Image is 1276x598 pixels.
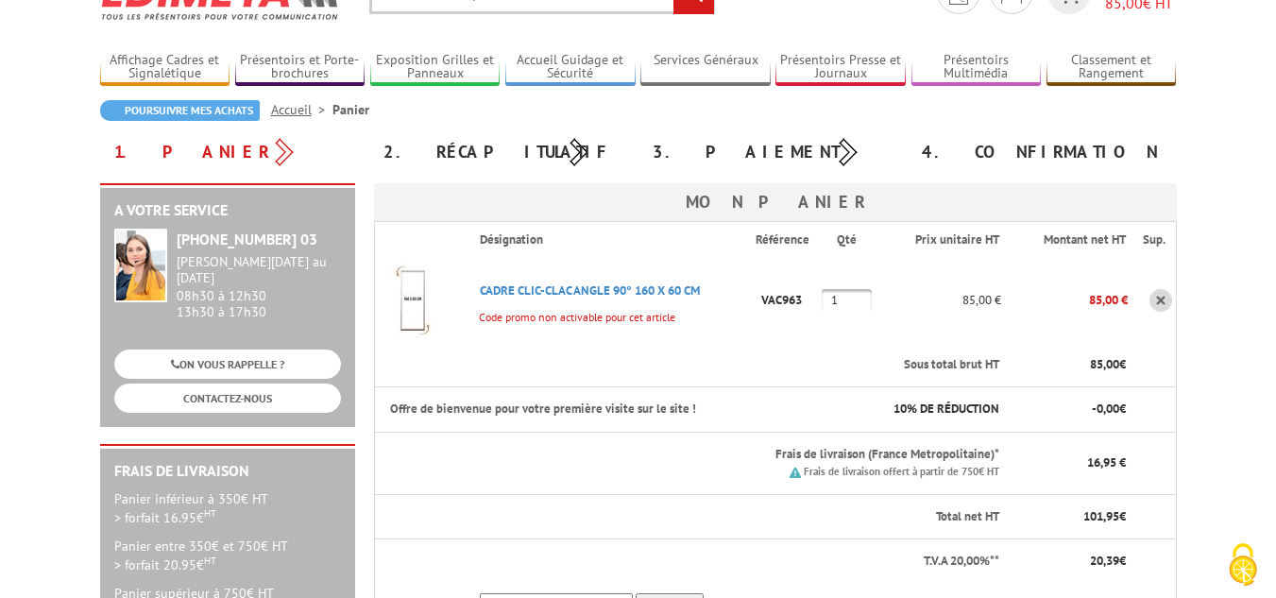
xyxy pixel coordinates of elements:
p: T.V.A 20,00%** [390,553,1000,571]
p: € [1016,553,1126,571]
p: Panier inférieur à 350€ HT [114,489,341,527]
a: CADRE CLIC-CLAC ANGLE 90° 160 X 60 CM [480,282,700,299]
th: Sup. [1128,222,1176,258]
th: Désignation [465,222,756,258]
small: Frais de livraison offert à partir de 750€ HT [804,465,999,478]
p: Panier entre 350€ et 750€ HT [114,537,341,574]
span: 101,95 [1083,508,1119,524]
a: Services Généraux [640,52,771,83]
p: € [1016,356,1126,374]
button: Cookies (fenêtre modale) [1210,534,1276,598]
div: 3. Paiement [638,135,908,169]
a: Exposition Grilles et Panneaux [370,52,501,83]
a: Affichage Cadres et Signalétique [100,52,230,83]
p: € [1016,508,1126,526]
div: 2. Récapitulatif [369,135,638,169]
p: Prix unitaire HT [896,231,999,249]
div: 1. Panier [100,135,369,169]
h3: Mon panier [374,183,1177,221]
span: > forfait 16.95€ [114,509,216,526]
p: - € [1016,401,1126,419]
a: Présentoirs et Porte-brochures [235,52,366,83]
a: Accueil Guidage et Sécurité [505,52,636,83]
div: 08h30 à 12h30 13h30 à 17h30 [177,254,341,319]
h2: Frais de Livraison [114,463,341,480]
img: Cookies (fenêtre modale) [1219,541,1267,589]
a: Présentoirs Presse et Journaux [775,52,906,83]
sup: HT [204,506,216,520]
p: Total net HT [390,508,1000,526]
p: Référence [756,231,820,249]
sup: HT [204,554,216,567]
span: 0,00 [1097,401,1119,417]
a: Classement et Rangement [1046,52,1177,83]
p: Frais de livraison (France Metropolitaine)* [480,446,999,464]
span: 16,95 € [1087,454,1126,470]
p: VAC963 [756,283,822,316]
a: CONTACTEZ-NOUS [114,384,341,413]
a: Présentoirs Multimédia [911,52,1042,83]
li: Panier [332,100,369,119]
p: 85,00 € [881,283,1001,316]
span: 10 [893,401,907,417]
p: % DE RÉDUCTION [837,401,999,419]
span: > forfait 20.95€ [114,556,216,573]
th: Offre de bienvenue pour votre première visite sur le site ! [374,387,822,433]
img: widget-service.jpg [114,229,167,302]
a: Accueil [271,101,332,118]
div: 4. Confirmation [908,135,1177,169]
img: picto.png [790,467,801,478]
th: Qté [822,222,881,258]
span: 85,00 [1090,356,1119,372]
p: 85,00 € [1001,283,1128,316]
a: Poursuivre mes achats [100,100,260,121]
th: Sous total brut HT [465,343,1001,387]
small: Code promo non activable pour cet article [465,310,675,324]
p: Montant net HT [1016,231,1126,249]
img: CADRE CLIC-CLAC ANGLE 90° 160 X 60 CM [375,263,451,338]
a: ON VOUS RAPPELLE ? [114,350,341,379]
span: 20,39 [1090,553,1119,569]
div: [PERSON_NAME][DATE] au [DATE] [177,254,341,286]
strong: [PHONE_NUMBER] 03 [177,230,317,248]
h2: A votre service [114,202,341,219]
